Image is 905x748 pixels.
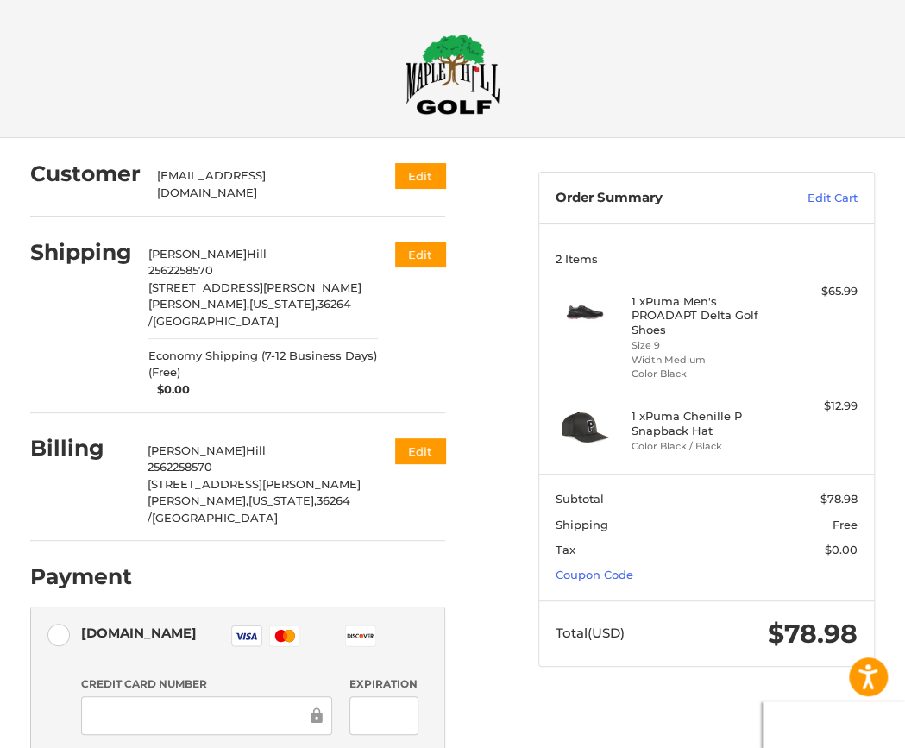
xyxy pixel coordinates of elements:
li: Color Black [632,367,778,381]
li: Width Medium [632,353,778,368]
span: [PERSON_NAME], [148,297,249,311]
h4: 1 x Puma Chenille P Snapback Hat [632,409,778,437]
span: 36264 / [148,493,350,525]
h2: Shipping [30,239,132,266]
span: Subtotal [556,492,604,506]
span: Shipping [556,518,608,531]
img: Maple Hill Golf [405,34,500,115]
span: [PERSON_NAME] [148,247,247,261]
span: $78.98 [820,492,858,506]
button: Edit [395,242,445,267]
span: Hill [247,247,267,261]
span: [GEOGRAPHIC_DATA] [153,314,279,328]
span: [GEOGRAPHIC_DATA] [152,511,278,525]
span: Total (USD) [556,625,625,641]
button: Edit [395,163,445,188]
li: Size 9 [632,338,778,353]
h2: Customer [30,160,141,187]
div: [EMAIL_ADDRESS][DOMAIN_NAME] [157,167,361,201]
h2: Payment [30,563,132,590]
h4: 1 x Puma Men's PROADAPT Delta Golf Shoes [632,294,778,336]
span: 2562258570 [148,460,212,474]
span: $78.98 [768,618,858,650]
a: Coupon Code [556,568,633,581]
span: 36264 / [148,297,351,328]
li: Color Black / Black [632,439,778,454]
span: 2562258570 [148,263,213,277]
span: $0.00 [148,381,190,399]
h3: Order Summary [556,190,761,207]
span: [US_STATE], [248,493,317,507]
span: [STREET_ADDRESS][PERSON_NAME] [148,280,361,294]
div: $65.99 [782,283,858,300]
span: Free [833,518,858,531]
span: [STREET_ADDRESS][PERSON_NAME] [148,477,361,491]
div: $12.99 [782,398,858,415]
span: $0.00 [825,543,858,556]
span: [US_STATE], [249,297,317,311]
label: Expiration [349,676,419,692]
h3: 2 Items [556,252,858,266]
h2: Billing [30,435,131,462]
span: Economy Shipping (7-12 Business Days) (Free) [148,348,378,381]
button: Edit [395,438,445,463]
div: [DOMAIN_NAME] [81,619,197,647]
span: [PERSON_NAME] [148,443,246,457]
span: [PERSON_NAME], [148,493,248,507]
span: Hill [246,443,266,457]
span: Tax [556,543,575,556]
iframe: Google Customer Reviews [763,701,905,748]
a: Edit Cart [762,190,858,207]
label: Credit Card Number [81,676,332,692]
